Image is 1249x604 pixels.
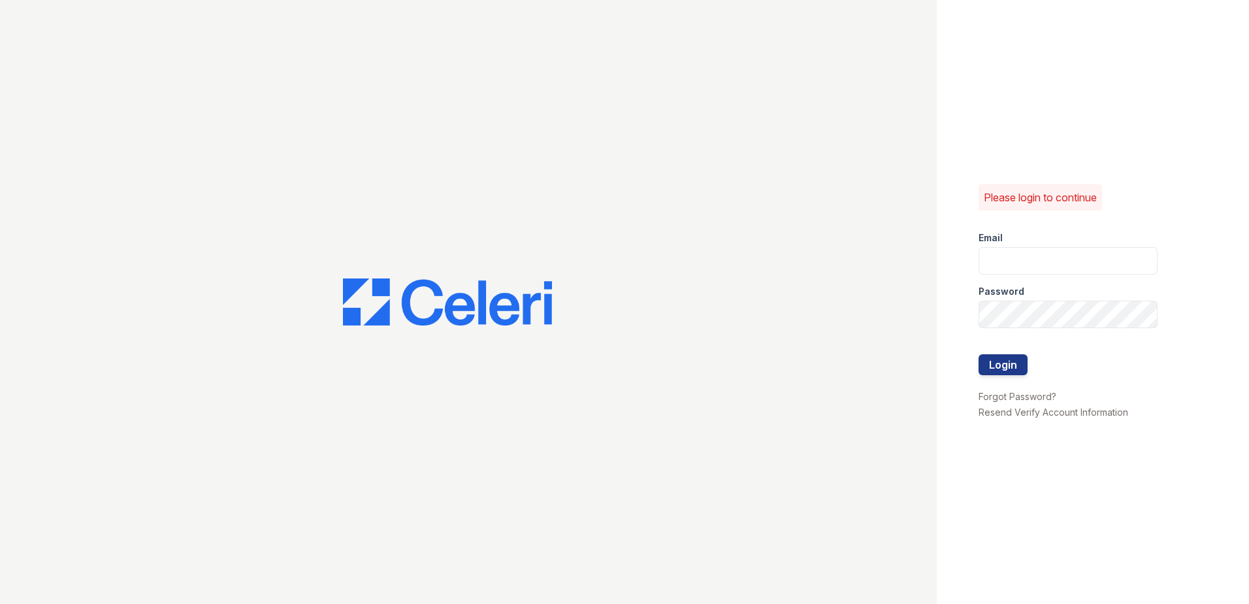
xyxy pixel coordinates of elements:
img: CE_Logo_Blue-a8612792a0a2168367f1c8372b55b34899dd931a85d93a1a3d3e32e68fde9ad4.png [343,278,552,326]
label: Email [979,231,1003,244]
button: Login [979,354,1028,375]
a: Forgot Password? [979,391,1056,402]
a: Resend Verify Account Information [979,407,1128,418]
p: Please login to continue [984,190,1097,205]
label: Password [979,285,1024,298]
